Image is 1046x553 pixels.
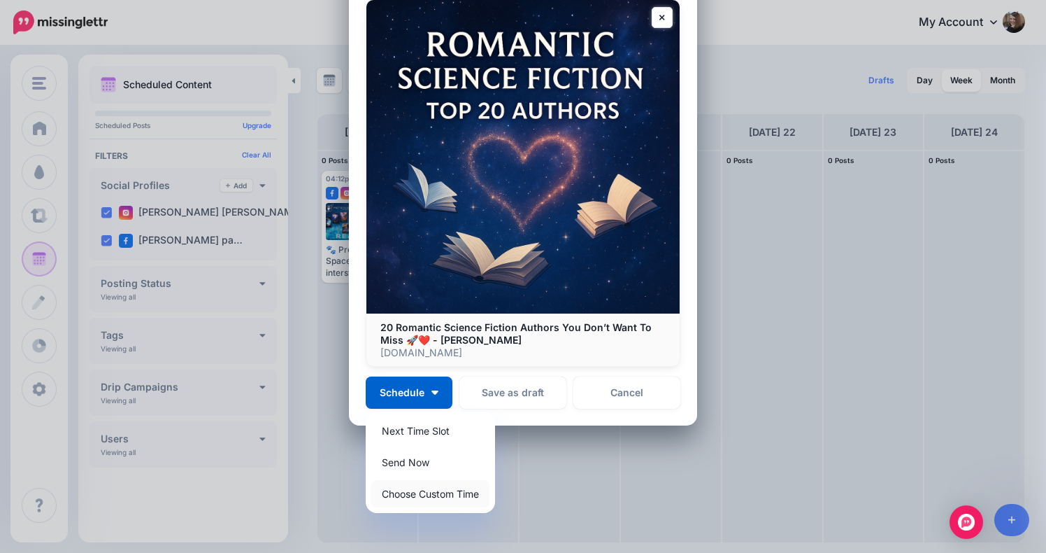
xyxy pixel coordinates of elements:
[380,346,666,359] p: [DOMAIN_NAME]
[366,377,452,409] button: Schedule
[380,388,424,398] span: Schedule
[366,412,495,513] div: Schedule
[380,321,652,346] b: 20 Romantic Science Fiction Authors You Don’t Want To Miss 🚀❤️ - [PERSON_NAME]
[431,391,438,395] img: arrow-down-white.png
[950,505,983,539] div: Open Intercom Messenger
[371,480,489,507] a: Choose Custom Time
[459,377,566,409] button: Save as draft
[371,417,489,444] a: Next Time Slot
[371,449,489,476] a: Send Now
[573,377,680,409] a: Cancel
